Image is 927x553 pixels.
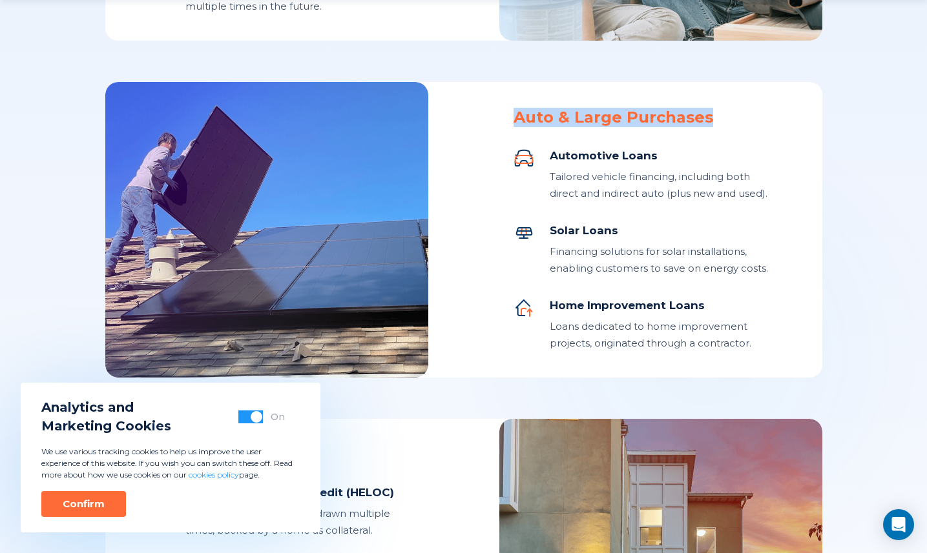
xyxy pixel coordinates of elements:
[41,417,171,436] span: Marketing Cookies
[550,223,778,238] div: Solar Loans
[105,82,428,377] img: Auto & Large Purchases
[550,243,778,277] div: Financing solutions for solar installations, enabling customers to save on energy costs.
[63,498,105,510] div: Confirm
[514,108,778,127] div: Auto & Large Purchases
[41,398,171,417] span: Analytics and
[550,148,778,163] div: Automotive Loans
[189,470,239,479] a: cookies policy
[550,318,778,352] div: Loans dedicated to home improvement projects, originated through a contractor.
[883,509,914,540] div: Open Intercom Messenger
[550,168,778,202] div: Tailored vehicle financing, including both direct and indirect auto (plus new and used).
[41,491,126,517] button: Confirm
[271,410,285,423] div: On
[550,297,778,313] div: Home Improvement Loans
[41,446,300,481] p: We use various tracking cookies to help us improve the user experience of this website. If you wi...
